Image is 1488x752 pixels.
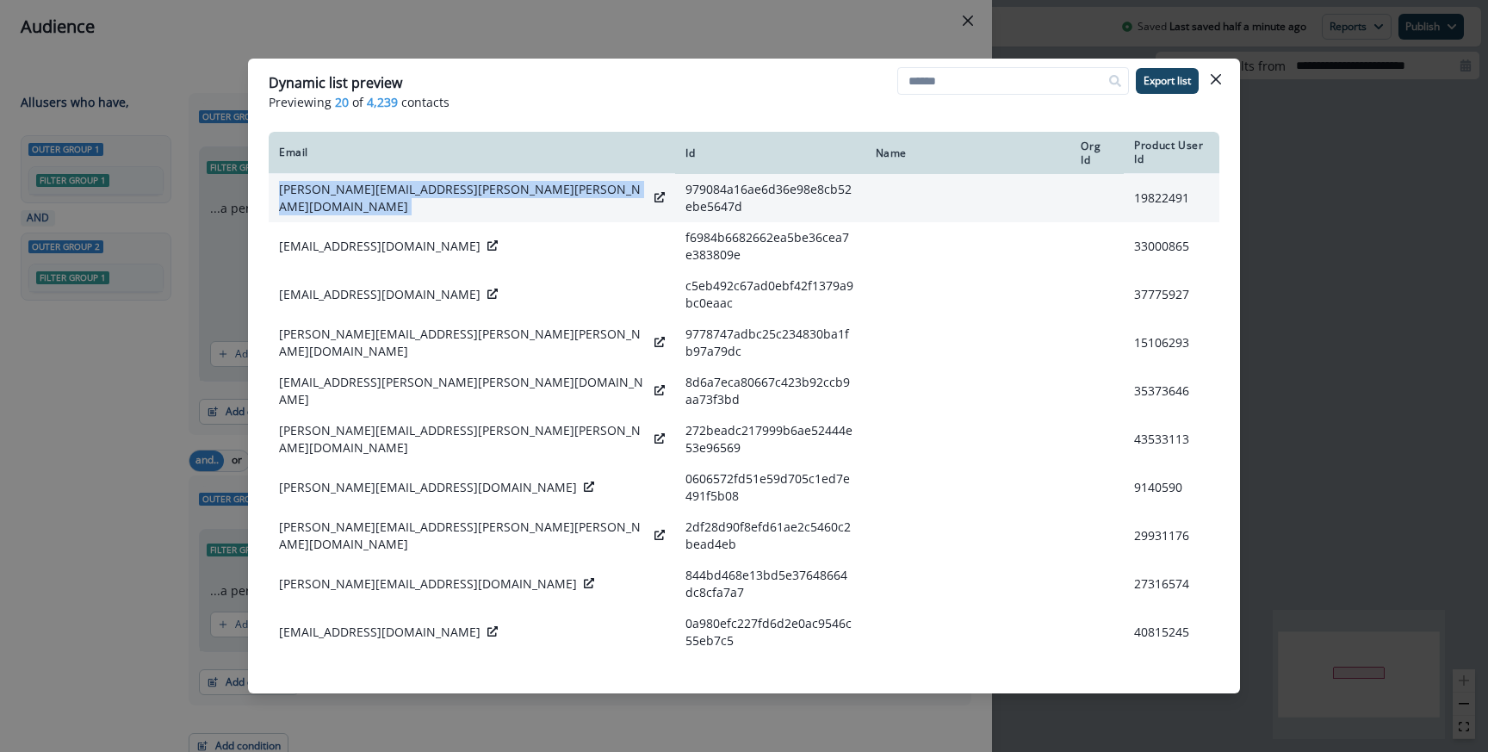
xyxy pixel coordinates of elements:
[1124,222,1219,270] td: 33000865
[1134,139,1209,166] div: Product User Id
[675,319,865,367] td: 9778747adbc25c234830ba1fb97a79dc
[675,656,865,705] td: 9a2bafde4e75681de72d8c68b26f6291
[675,222,865,270] td: f6984b6682662ea5be36cea7e383809e
[367,93,398,111] span: 4,239
[279,181,648,215] p: [PERSON_NAME][EMAIL_ADDRESS][PERSON_NAME][PERSON_NAME][DOMAIN_NAME]
[279,326,648,360] p: [PERSON_NAME][EMAIL_ADDRESS][PERSON_NAME][PERSON_NAME][DOMAIN_NAME]
[269,72,402,93] p: Dynamic list preview
[279,238,480,255] p: [EMAIL_ADDRESS][DOMAIN_NAME]
[1124,512,1219,560] td: 29931176
[675,415,865,463] td: 272beadc217999b6ae52444e53e96569
[675,512,865,560] td: 2df28d90f8efd61ae2c5460c2bead4eb
[1124,560,1219,608] td: 27316574
[876,146,1061,160] div: Name
[1144,75,1191,87] p: Export list
[675,367,865,415] td: 8d6a7eca80667c423b92ccb9aa73f3bd
[675,560,865,608] td: 844bd468e13bd5e37648664dc8cfa7a7
[1124,367,1219,415] td: 35373646
[279,479,577,496] p: [PERSON_NAME][EMAIL_ADDRESS][DOMAIN_NAME]
[675,174,865,223] td: 979084a16ae6d36e98e8cb52ebe5647d
[1124,319,1219,367] td: 15106293
[675,463,865,512] td: 0606572fd51e59d705c1ed7e491f5b08
[1136,68,1199,94] button: Export list
[269,93,1219,111] p: Previewing of contacts
[279,519,648,553] p: [PERSON_NAME][EMAIL_ADDRESS][PERSON_NAME][PERSON_NAME][DOMAIN_NAME]
[279,374,648,408] p: [EMAIL_ADDRESS][PERSON_NAME][PERSON_NAME][DOMAIN_NAME]
[675,608,865,656] td: 0a980efc227fd6d2e0ac9546c55eb7c5
[685,146,854,160] div: Id
[279,422,648,457] p: [PERSON_NAME][EMAIL_ADDRESS][PERSON_NAME][PERSON_NAME][DOMAIN_NAME]
[1124,608,1219,656] td: 40815245
[1124,174,1219,223] td: 19822491
[279,286,480,303] p: [EMAIL_ADDRESS][DOMAIN_NAME]
[1081,140,1113,167] div: Org Id
[1202,65,1230,93] button: Close
[335,93,349,111] span: 20
[675,270,865,319] td: c5eb492c67ad0ebf42f1379a9bc0eaac
[1124,415,1219,463] td: 43533113
[279,624,480,641] p: [EMAIL_ADDRESS][DOMAIN_NAME]
[1124,656,1219,705] td: 42838264
[279,146,665,159] div: Email
[1124,270,1219,319] td: 37775927
[1124,463,1219,512] td: 9140590
[279,575,577,593] p: [PERSON_NAME][EMAIL_ADDRESS][DOMAIN_NAME]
